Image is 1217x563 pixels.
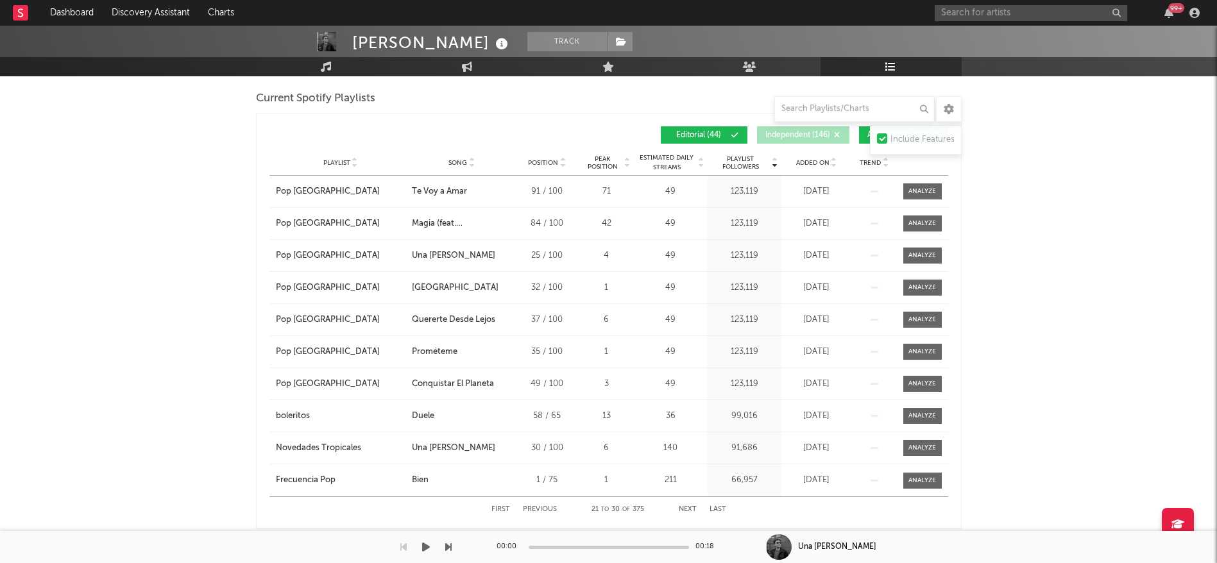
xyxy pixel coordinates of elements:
[661,126,747,144] button: Editorial(44)
[583,249,631,262] div: 4
[412,474,429,487] div: Bien
[527,32,608,51] button: Track
[637,281,704,294] div: 49
[518,442,576,455] div: 30 / 100
[276,185,405,198] a: Pop [GEOGRAPHIC_DATA]
[695,539,721,555] div: 00:18
[352,32,511,53] div: [PERSON_NAME]
[412,410,434,423] div: Duele
[711,185,778,198] div: 123,119
[583,185,631,198] div: 71
[276,249,405,262] a: Pop [GEOGRAPHIC_DATA]
[518,217,576,230] div: 84 / 100
[276,314,405,326] a: Pop [GEOGRAPHIC_DATA]
[412,281,498,294] div: [GEOGRAPHIC_DATA]
[679,506,697,513] button: Next
[583,346,631,358] div: 1
[867,131,929,139] span: Algorithmic ( 331 )
[785,249,849,262] div: [DATE]
[276,217,405,230] a: Pop [GEOGRAPHIC_DATA]
[276,378,380,391] div: Pop [GEOGRAPHIC_DATA]
[412,378,494,391] div: Conquistar El Planeta
[1164,8,1173,18] button: 99+
[785,378,849,391] div: [DATE]
[637,474,704,487] div: 211
[637,346,704,358] div: 49
[711,217,778,230] div: 123,119
[276,346,380,358] div: Pop [GEOGRAPHIC_DATA]
[276,442,405,455] a: Novedades Tropicales
[518,249,576,262] div: 25 / 100
[785,346,849,358] div: [DATE]
[518,474,576,487] div: 1 / 75
[583,410,631,423] div: 13
[583,155,623,171] span: Peak Position
[412,346,457,358] div: Prométeme
[711,442,778,455] div: 91,686
[412,185,467,198] div: Te Voy a Amar
[412,249,495,262] div: Una [PERSON_NAME]
[276,346,405,358] a: Pop [GEOGRAPHIC_DATA]
[276,185,380,198] div: Pop [GEOGRAPHIC_DATA]
[256,91,375,106] span: Current Spotify Playlists
[518,314,576,326] div: 37 / 100
[711,281,778,294] div: 123,119
[711,346,778,358] div: 123,119
[1168,3,1184,13] div: 99 +
[785,185,849,198] div: [DATE]
[276,474,405,487] a: Frecuencia Pop
[518,378,576,391] div: 49 / 100
[785,314,849,326] div: [DATE]
[637,378,704,391] div: 49
[765,131,830,139] span: Independent ( 146 )
[798,541,876,553] div: Una [PERSON_NAME]
[637,153,697,172] span: Estimated Daily Streams
[711,410,778,423] div: 99,016
[637,217,704,230] div: 49
[412,314,495,326] div: Quererte Desde Lejos
[860,159,881,167] span: Trend
[583,378,631,391] div: 3
[935,5,1127,21] input: Search for artists
[528,159,558,167] span: Position
[276,249,380,262] div: Pop [GEOGRAPHIC_DATA]
[711,249,778,262] div: 123,119
[276,410,405,423] a: boleritos
[785,474,849,487] div: [DATE]
[276,314,380,326] div: Pop [GEOGRAPHIC_DATA]
[601,507,609,512] span: to
[518,281,576,294] div: 32 / 100
[276,442,361,455] div: Novedades Tropicales
[518,185,576,198] div: 91 / 100
[622,507,630,512] span: of
[518,410,576,423] div: 58 / 65
[518,346,576,358] div: 35 / 100
[785,410,849,423] div: [DATE]
[711,314,778,326] div: 123,119
[785,281,849,294] div: [DATE]
[710,506,726,513] button: Last
[774,96,935,122] input: Search Playlists/Charts
[276,410,310,423] div: boleritos
[637,185,704,198] div: 49
[491,506,510,513] button: First
[583,502,653,517] div: 21 30 375
[711,474,778,487] div: 66,957
[276,217,380,230] div: Pop [GEOGRAPHIC_DATA]
[890,132,955,147] div: Include Features
[323,159,350,167] span: Playlist
[637,249,704,262] div: 49
[583,217,631,230] div: 42
[711,378,778,391] div: 123,119
[785,442,849,455] div: [DATE]
[785,217,849,230] div: [DATE]
[711,155,770,171] span: Playlist Followers
[583,474,631,487] div: 1
[276,281,380,294] div: Pop [GEOGRAPHIC_DATA]
[796,159,830,167] span: Added On
[276,281,405,294] a: Pop [GEOGRAPHIC_DATA]
[497,539,522,555] div: 00:00
[523,506,557,513] button: Previous
[412,217,512,230] div: Magia (feat. [PERSON_NAME])
[448,159,467,167] span: Song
